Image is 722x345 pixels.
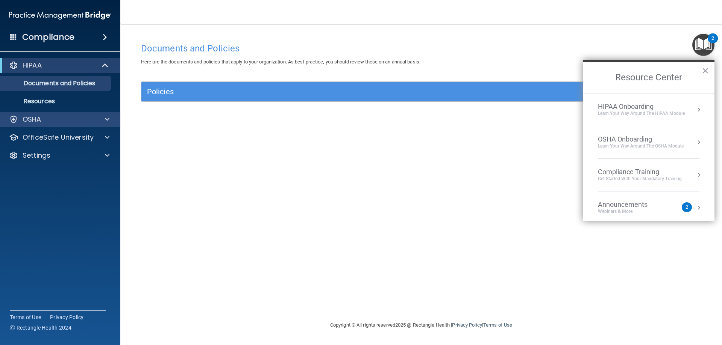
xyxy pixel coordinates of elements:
div: Learn Your Way around the HIPAA module [598,110,685,117]
div: Webinars & More [598,208,663,215]
div: Learn your way around the OSHA module [598,143,684,149]
h2: Resource Center [583,62,714,93]
a: OSHA [9,115,109,124]
p: OfficeSafe University [23,133,94,142]
img: PMB logo [9,8,111,23]
div: HIPAA Onboarding [598,102,685,111]
h5: Policies [147,87,555,96]
a: Terms of Use [10,313,41,321]
h4: Documents and Policies [141,44,701,53]
div: Copyright © All rights reserved 2025 @ Rectangle Health | | [284,313,558,337]
a: HIPAA [9,61,109,70]
a: Policies [147,86,695,98]
span: Here are the documents and policies that apply to your organization. As best practice, you should... [141,59,420,65]
div: Resource Center [583,60,714,221]
a: OfficeSafe University [9,133,109,142]
a: Settings [9,151,109,160]
span: Ⓒ Rectangle Health 2024 [10,324,71,331]
a: Terms of Use [483,322,512,328]
p: OSHA [23,115,41,124]
div: OSHA Onboarding [598,135,684,143]
a: Privacy Policy [50,313,84,321]
button: Open Resource Center, 2 new notifications [692,34,714,56]
a: Privacy Policy [452,322,482,328]
p: Resources [5,98,108,105]
button: Close [702,65,709,77]
div: Compliance Training [598,168,682,176]
iframe: Drift Widget Chat Controller [592,292,713,322]
h4: Compliance [22,32,74,42]
p: Documents and Policies [5,80,108,87]
div: Get Started with your mandatory training [598,176,682,182]
div: Announcements [598,200,663,209]
div: 2 [711,38,714,48]
p: Settings [23,151,50,160]
p: HIPAA [23,61,42,70]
